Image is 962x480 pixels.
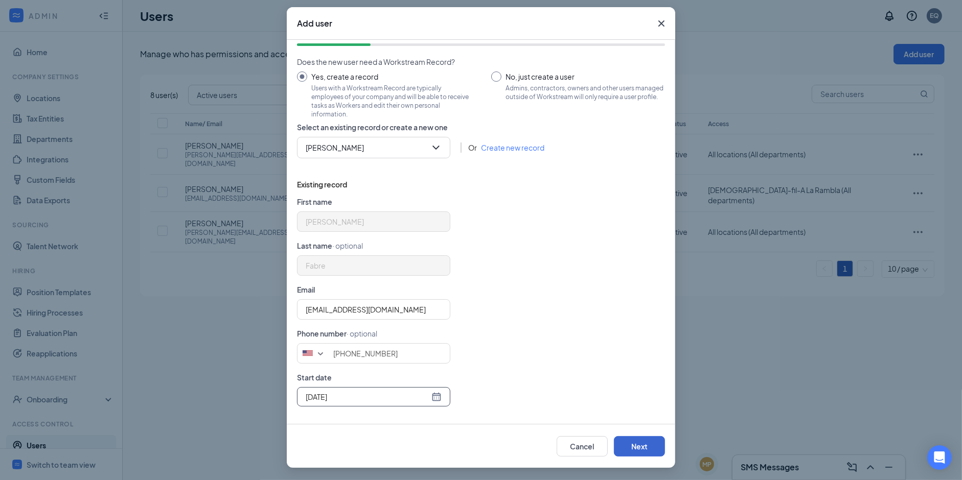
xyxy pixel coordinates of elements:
button: Cancel [557,436,608,457]
span: Existing record [297,179,665,190]
span: Alejandro Fabre [306,140,442,155]
button: Close [648,7,675,40]
a: Create new record [481,142,544,153]
span: · optional [347,329,377,338]
input: 2025-09-01 [306,391,429,402]
svg: Cross [655,17,668,30]
span: Last name [297,241,332,250]
button: Next [614,436,665,457]
span: [PERSON_NAME] [306,140,364,155]
span: Email [297,285,315,294]
h3: Add user [297,18,332,29]
span: Or [468,142,477,153]
span: Start date [297,373,332,382]
div: Open Intercom Messenger [927,445,952,470]
div: United States: +1 [297,344,331,363]
input: (201) 555-0123 [297,343,450,364]
span: First name [297,197,332,206]
span: Select an existing record or create a new one [297,122,665,133]
span: Phone number [297,329,347,338]
span: · optional [332,241,363,250]
span: Does the new user need a Workstream Record? [297,56,665,67]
